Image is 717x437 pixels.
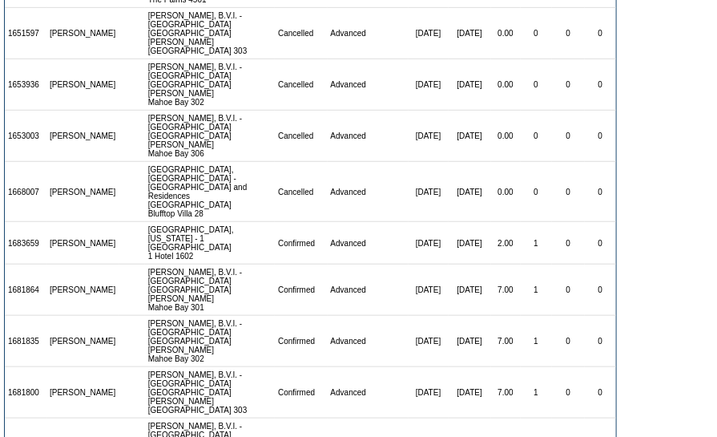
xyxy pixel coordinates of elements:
td: 2.00 [491,222,521,265]
td: Cancelled [275,59,327,111]
td: 1653936 [5,59,46,111]
td: 0 [552,8,586,59]
td: Advanced [328,367,409,419]
td: 0 [585,162,616,222]
td: [DATE] [409,367,449,419]
td: [DATE] [409,8,449,59]
td: Advanced [328,222,409,265]
td: Advanced [328,265,409,316]
td: Confirmed [275,367,327,419]
td: Confirmed [275,316,327,367]
td: 0 [585,265,616,316]
td: 0 [585,111,616,162]
td: [DATE] [409,222,449,265]
td: [PERSON_NAME] [46,162,119,222]
td: [PERSON_NAME] [46,316,119,367]
td: 0 [585,222,616,265]
td: 1681835 [5,316,46,367]
td: Cancelled [275,8,327,59]
td: 1683659 [5,222,46,265]
td: 0.00 [491,162,521,222]
td: 0 [552,111,586,162]
td: 0 [585,59,616,111]
td: Confirmed [275,222,327,265]
td: 0 [552,162,586,222]
td: 1668007 [5,162,46,222]
td: Cancelled [275,111,327,162]
td: 0 [552,222,586,265]
td: 0.00 [491,8,521,59]
td: Advanced [328,59,409,111]
td: [PERSON_NAME] [46,222,119,265]
td: 7.00 [491,265,521,316]
td: 0 [552,367,586,419]
td: [PERSON_NAME], B.V.I. - [GEOGRAPHIC_DATA] [GEOGRAPHIC_DATA][PERSON_NAME] [GEOGRAPHIC_DATA] 303 [145,8,275,59]
td: 0 [552,265,586,316]
td: [DATE] [449,316,491,367]
td: [DATE] [449,222,491,265]
td: [DATE] [409,111,449,162]
td: [PERSON_NAME], B.V.I. - [GEOGRAPHIC_DATA] [GEOGRAPHIC_DATA][PERSON_NAME] Mahoe Bay 302 [145,316,275,367]
td: [DATE] [409,316,449,367]
td: 0 [521,59,552,111]
td: [PERSON_NAME] [46,111,119,162]
td: 1 [521,222,552,265]
td: [PERSON_NAME], B.V.I. - [GEOGRAPHIC_DATA] [GEOGRAPHIC_DATA][PERSON_NAME] [GEOGRAPHIC_DATA] 303 [145,367,275,419]
td: 1653003 [5,111,46,162]
td: [DATE] [449,162,491,222]
td: [DATE] [449,111,491,162]
td: Advanced [328,8,409,59]
td: Confirmed [275,265,327,316]
td: 0 [552,59,586,111]
td: 0.00 [491,59,521,111]
td: 7.00 [491,316,521,367]
td: [DATE] [409,59,449,111]
td: 7.00 [491,367,521,419]
td: [PERSON_NAME] [46,265,119,316]
td: 0 [521,162,552,222]
td: 0 [585,8,616,59]
td: [DATE] [449,367,491,419]
td: 0 [521,111,552,162]
td: 0 [552,316,586,367]
td: [DATE] [449,59,491,111]
td: 1681864 [5,265,46,316]
td: [PERSON_NAME], B.V.I. - [GEOGRAPHIC_DATA] [GEOGRAPHIC_DATA][PERSON_NAME] Mahoe Bay 302 [145,59,275,111]
td: Advanced [328,316,409,367]
td: 0.00 [491,111,521,162]
td: 0 [585,367,616,419]
td: [DATE] [409,265,449,316]
td: [GEOGRAPHIC_DATA], [US_STATE] - 1 [GEOGRAPHIC_DATA] 1 Hotel 1602 [145,222,275,265]
td: [PERSON_NAME], B.V.I. - [GEOGRAPHIC_DATA] [GEOGRAPHIC_DATA][PERSON_NAME] Mahoe Bay 301 [145,265,275,316]
td: [DATE] [449,265,491,316]
td: [DATE] [409,162,449,222]
td: [PERSON_NAME] [46,8,119,59]
td: Cancelled [275,162,327,222]
td: 0 [521,8,552,59]
td: [PERSON_NAME], B.V.I. - [GEOGRAPHIC_DATA] [GEOGRAPHIC_DATA][PERSON_NAME] Mahoe Bay 306 [145,111,275,162]
td: 1651597 [5,8,46,59]
td: 1 [521,265,552,316]
td: [PERSON_NAME] [46,367,119,419]
td: 1681800 [5,367,46,419]
td: 1 [521,316,552,367]
td: Advanced [328,111,409,162]
td: [GEOGRAPHIC_DATA], [GEOGRAPHIC_DATA] - [GEOGRAPHIC_DATA] and Residences [GEOGRAPHIC_DATA] Bluffto... [145,162,275,222]
td: Advanced [328,162,409,222]
td: [DATE] [449,8,491,59]
td: 1 [521,367,552,419]
td: 0 [585,316,616,367]
td: [PERSON_NAME] [46,59,119,111]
